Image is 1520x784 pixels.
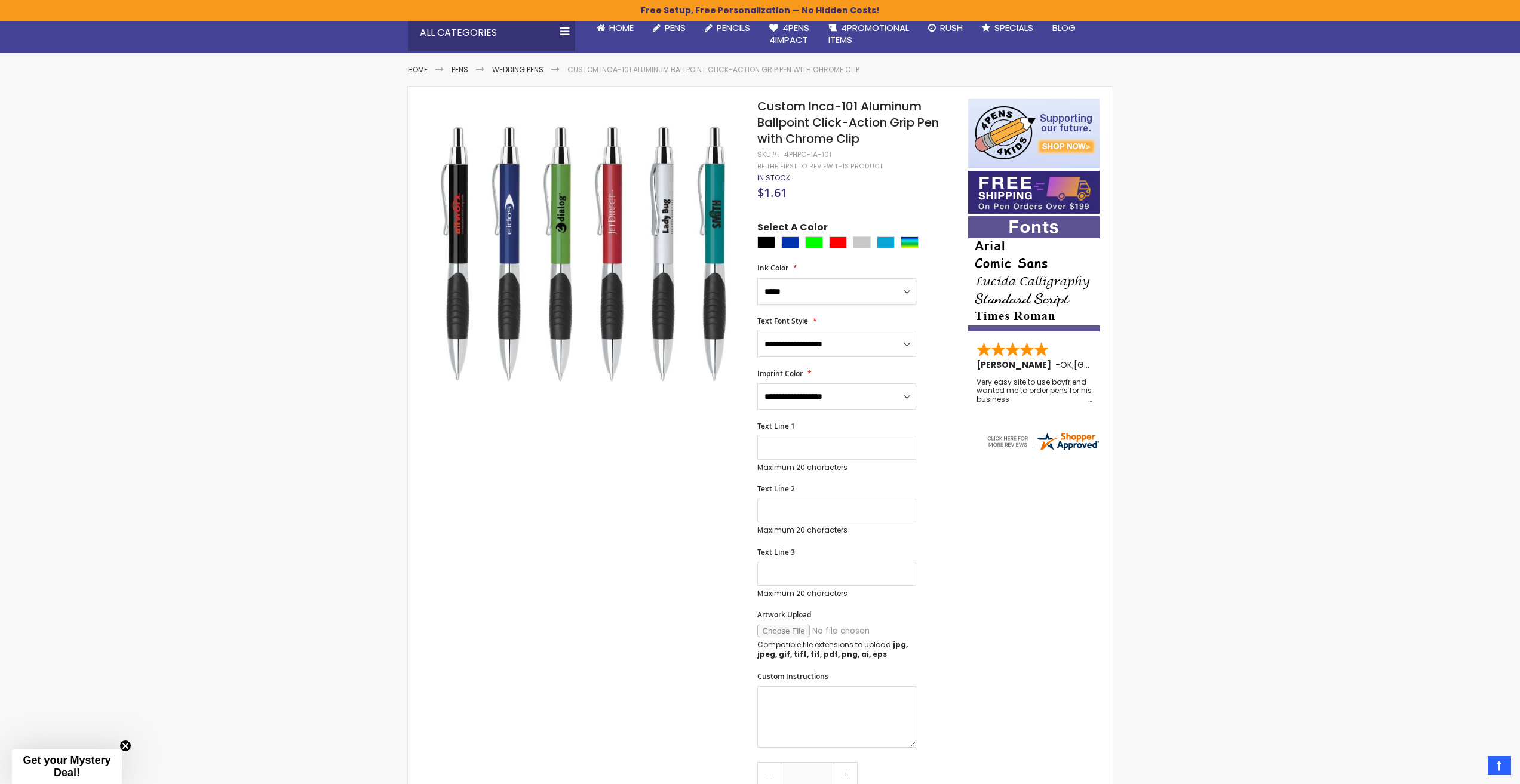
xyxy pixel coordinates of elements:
p: Compatible file extensions to upload: [757,640,916,659]
a: Wedding Pens [492,64,543,75]
span: In stock [757,173,790,183]
div: 4PHPC-IA-101 [784,150,831,159]
iframe: Google Customer Reviews [1421,752,1520,784]
span: [GEOGRAPHIC_DATA] [1074,359,1162,371]
div: Silver [853,236,871,248]
span: Text Line 3 [757,547,795,557]
img: Custom Inca-101 Aluminum Ballpoint Click-Action Grip Pen with Chrome Clip [432,97,742,407]
a: Home [587,15,643,41]
span: Custom Inca-101 Aluminum Ballpoint Click-Action Grip Pen with Chrome Clip [757,98,939,147]
span: Get your Mystery Deal! [23,754,110,779]
img: 4pens 4 kids [968,99,1100,168]
span: Imprint Color [757,368,803,379]
div: Get your Mystery Deal!Close teaser [12,749,122,784]
span: Pencils [717,21,750,34]
p: Maximum 20 characters [757,589,916,598]
span: 4Pens 4impact [769,21,809,46]
a: Rush [919,15,972,41]
a: 4pens.com certificate URL [985,444,1100,454]
span: Text Line 1 [757,421,795,431]
span: $1.61 [757,185,787,201]
div: Black [757,236,775,248]
span: Ink Color [757,263,788,273]
span: OK [1060,359,1072,371]
img: font-personalization-examples [968,216,1100,331]
li: Custom Inca-101 Aluminum Ballpoint Click-Action Grip Pen with Chrome Clip [567,65,859,75]
div: Very easy site to use boyfriend wanted me to order pens for his business [977,378,1092,404]
a: 4PROMOTIONALITEMS [819,15,919,54]
span: - , [1055,359,1162,371]
span: Rush [940,21,963,34]
button: Close teaser [119,740,131,752]
div: Turquoise [877,236,895,248]
div: Lime Green [805,236,823,248]
span: [PERSON_NAME] [977,359,1055,371]
img: Free shipping on orders over $199 [968,171,1100,214]
span: Select A Color [757,221,828,237]
span: Artwork Upload [757,610,811,620]
a: Blog [1043,15,1085,41]
span: Blog [1052,21,1076,34]
span: Text Line 2 [757,484,795,494]
span: Home [609,21,634,34]
p: Maximum 20 characters [757,463,916,472]
div: Blue [781,236,799,248]
a: Be the first to review this product [757,162,883,171]
p: Maximum 20 characters [757,525,916,535]
strong: SKU [757,149,779,159]
img: 4pens.com widget logo [985,431,1100,452]
span: Pens [665,21,686,34]
a: 4Pens4impact [760,15,819,54]
div: All Categories [408,15,575,51]
div: Assorted [901,236,919,248]
div: Availability [757,173,790,183]
strong: jpg, jpeg, gif, tiff, tif, pdf, png, ai, eps [757,640,908,659]
a: Specials [972,15,1043,41]
a: Pencils [695,15,760,41]
a: Pens [643,15,695,41]
a: Home [408,64,428,75]
a: Pens [452,64,468,75]
span: Specials [994,21,1033,34]
span: Text Font Style [757,316,808,326]
span: Custom Instructions [757,671,828,681]
span: 4PROMOTIONAL ITEMS [828,21,909,46]
div: Red [829,236,847,248]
